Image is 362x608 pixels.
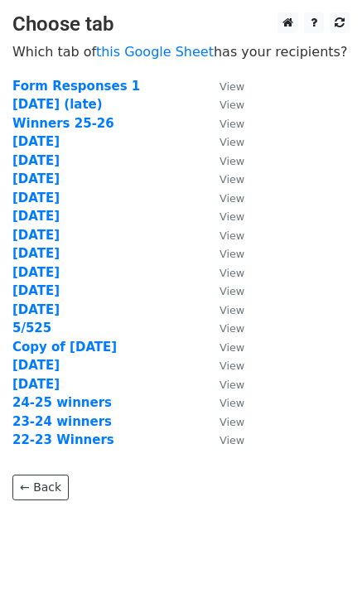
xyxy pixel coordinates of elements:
[12,475,69,500] a: ← Back
[12,395,112,410] a: 24-25 winners
[12,246,60,261] a: [DATE]
[12,302,60,317] a: [DATE]
[203,134,244,149] a: View
[12,340,117,355] a: Copy of [DATE]
[203,97,244,112] a: View
[220,155,244,167] small: View
[12,228,60,243] a: [DATE]
[203,116,244,131] a: View
[12,134,60,149] a: [DATE]
[12,377,60,392] a: [DATE]
[12,12,350,36] h3: Choose tab
[220,359,244,372] small: View
[12,321,51,335] a: 5/525
[220,397,244,409] small: View
[220,248,244,260] small: View
[203,395,244,410] a: View
[12,79,140,94] a: Form Responses 1
[203,340,244,355] a: View
[12,171,60,186] a: [DATE]
[12,209,60,224] a: [DATE]
[12,191,60,205] a: [DATE]
[12,265,60,280] a: [DATE]
[12,97,103,112] a: [DATE] (late)
[220,322,244,335] small: View
[203,153,244,168] a: View
[203,321,244,335] a: View
[220,210,244,223] small: View
[220,192,244,205] small: View
[12,283,60,298] a: [DATE]
[203,358,244,373] a: View
[203,228,244,243] a: View
[220,173,244,186] small: View
[12,153,60,168] a: [DATE]
[220,434,244,446] small: View
[220,80,244,93] small: View
[220,118,244,130] small: View
[203,246,244,261] a: View
[220,99,244,111] small: View
[220,267,244,279] small: View
[203,283,244,298] a: View
[203,79,244,94] a: View
[220,379,244,391] small: View
[12,414,112,429] a: 23-24 winners
[12,432,114,447] a: 22-23 Winners
[96,44,214,60] a: this Google Sheet
[220,304,244,316] small: View
[220,341,244,354] small: View
[220,136,244,148] small: View
[220,285,244,297] small: View
[203,265,244,280] a: View
[203,432,244,447] a: View
[220,229,244,242] small: View
[203,191,244,205] a: View
[203,377,244,392] a: View
[203,414,244,429] a: View
[12,358,60,373] a: [DATE]
[203,171,244,186] a: View
[203,302,244,317] a: View
[12,116,114,131] a: Winners 25-26
[12,43,350,60] p: Which tab of has your recipients?
[203,209,244,224] a: View
[279,528,362,608] iframe: Chat Widget
[220,416,244,428] small: View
